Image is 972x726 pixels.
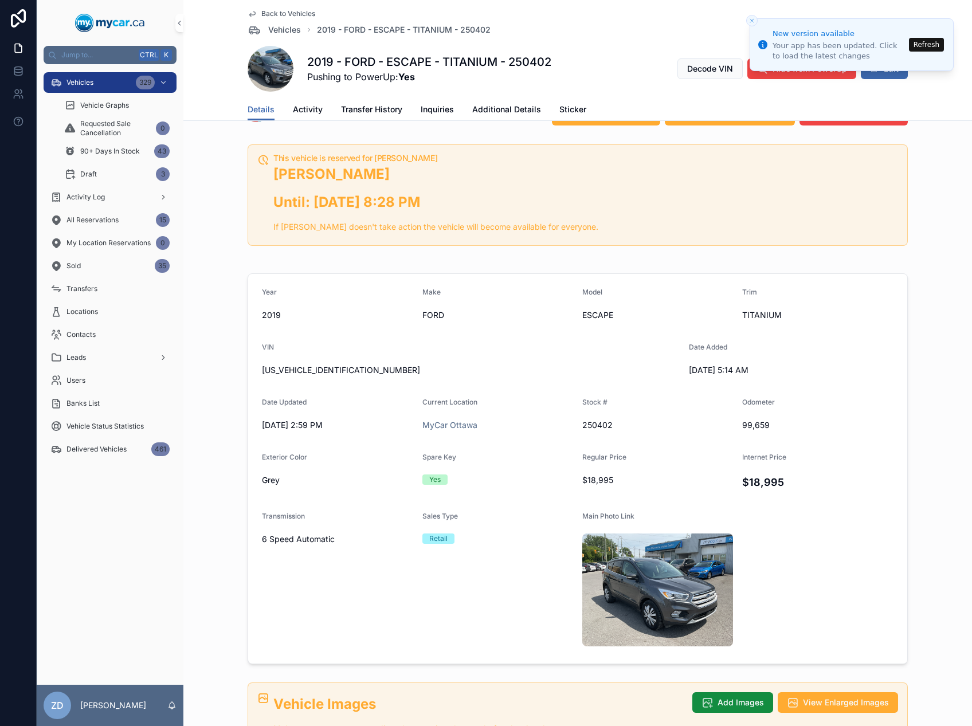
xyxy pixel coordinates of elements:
div: scrollable content [37,64,183,474]
span: Date Added [689,343,727,351]
span: Inquiries [421,104,454,115]
span: [DATE] 5:14 AM [689,364,840,376]
span: Current Location [422,398,477,406]
span: Spare Key [422,453,456,461]
span: Locations [66,307,98,316]
span: Banks List [66,399,100,408]
a: MyCar Ottawa [422,419,477,431]
span: Odometer [742,398,775,406]
a: Transfers [44,278,177,299]
button: Close toast [746,15,758,26]
span: 99,659 [742,419,893,431]
span: Contacts [66,330,96,339]
span: Exterior Color [262,453,307,461]
span: FORD [422,309,574,321]
img: App logo [75,14,145,32]
p: If [PERSON_NAME] doesn't take action the vehicle will become available for everyone. [273,221,898,234]
span: 90+ Days In Stock [80,147,140,156]
a: Transfer History [341,99,402,122]
h2: Until: [DATE] 8:28 PM [273,193,898,211]
span: Sales Type [422,512,458,520]
span: Transfer History [341,104,402,115]
span: Sticker [559,104,586,115]
div: 3 [156,167,170,181]
a: Locations [44,301,177,322]
p: [PERSON_NAME] [80,700,146,711]
span: Sold [66,261,81,270]
span: Main Photo Link [582,512,634,520]
span: Year [262,288,277,296]
a: Details [248,99,275,121]
a: Inquiries [421,99,454,122]
strong: Yes [398,71,415,83]
a: Contacts [44,324,177,345]
span: Leads [66,353,86,362]
a: My Location Reservations0 [44,233,177,253]
span: Vehicles [66,78,93,87]
span: Jump to... [61,50,134,60]
a: Activity Log [44,187,177,207]
span: My Location Reservations [66,238,151,248]
span: Internet Price [742,453,786,461]
span: Make [422,288,441,296]
img: uc [582,533,733,647]
div: 0 [156,121,170,135]
div: 35 [155,259,170,273]
a: Sold35 [44,256,177,276]
span: VIN [262,343,274,351]
span: Activity Log [66,193,105,202]
a: Vehicles [248,23,301,37]
span: Ctrl [139,49,159,61]
div: 329 [136,76,155,89]
span: Decode VIN [687,63,733,74]
a: Banks List [44,393,177,414]
span: 6 Speed Automatic [262,533,413,545]
a: Requested Sale Cancellation0 [57,118,177,139]
span: Pushing to PowerUp: [307,70,551,84]
span: Details [248,104,275,115]
a: Vehicles329 [44,72,177,93]
a: 90+ Days In Stock43 [57,141,177,162]
span: Model [582,288,602,296]
h4: $18,995 [742,474,893,490]
span: 250402 [582,419,733,431]
span: ZD [51,698,64,712]
div: New version available [773,28,906,40]
div: Retail [429,533,448,544]
a: Users [44,370,177,391]
a: Additional Details [472,99,541,122]
button: Refresh [909,38,944,52]
span: $18,995 [582,474,733,486]
a: Delivered Vehicles461 [44,439,177,460]
a: Leads [44,347,177,368]
h2: [PERSON_NAME] [273,164,898,183]
a: Draft3 [57,164,177,185]
div: Yes [429,474,441,485]
a: Vehicle Graphs [57,95,177,116]
a: Sticker [559,99,586,122]
span: Add Images [718,697,764,708]
span: Activity [293,104,323,115]
div: 0 [156,236,170,250]
span: Vehicle Status Statistics [66,422,144,431]
span: Regular Price [582,453,626,461]
span: Draft [80,170,97,179]
span: Delivered Vehicles [66,445,127,454]
span: Vehicle Graphs [80,101,129,110]
span: All Reservations [66,215,119,225]
span: Additional Details [472,104,541,115]
div: Your app has been updated. Click to load the latest changes [773,41,906,61]
span: 2019 [262,309,413,321]
a: 2019 - FORD - ESCAPE - TITANIUM - 250402 [317,24,491,36]
div: 15 [156,213,170,227]
h2: Vehicle Images [273,694,683,713]
div: 461 [151,442,170,456]
span: Requested Sale Cancellation [80,119,151,138]
span: Users [66,376,85,385]
h5: This vehicle is reserved for Michael Rowcliffe [273,154,898,162]
button: Jump to...CtrlK [44,46,177,64]
span: K [162,50,171,60]
h1: 2019 - FORD - ESCAPE - TITANIUM - 250402 [307,54,551,70]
